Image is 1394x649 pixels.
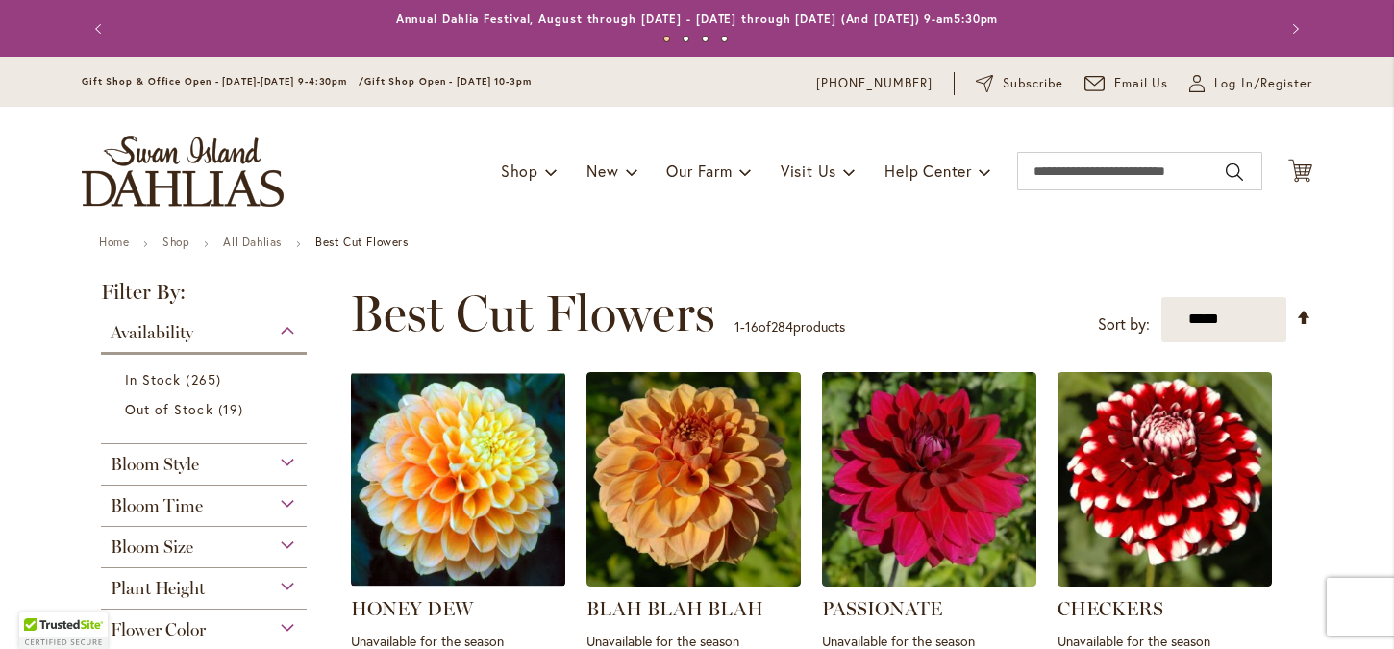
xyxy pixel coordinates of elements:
[1058,372,1272,587] img: CHECKERS
[734,312,845,342] p: - of products
[1003,74,1063,93] span: Subscribe
[111,322,193,343] span: Availability
[822,597,942,620] a: PASSIONATE
[586,572,801,590] a: Blah Blah Blah
[586,597,763,620] a: BLAH BLAH BLAH
[351,597,473,620] a: HONEY DEW
[396,12,999,26] a: Annual Dahlia Festival, August through [DATE] - [DATE] through [DATE] (And [DATE]) 9-am5:30pm
[663,36,670,42] button: 1 of 4
[822,372,1036,587] img: PASSIONATE
[125,370,181,388] span: In Stock
[125,399,287,419] a: Out of Stock 19
[822,572,1036,590] a: PASSIONATE
[683,36,689,42] button: 2 of 4
[1274,10,1312,48] button: Next
[351,572,565,590] a: Honey Dew
[186,369,225,389] span: 265
[771,317,793,336] span: 284
[1214,74,1312,93] span: Log In/Register
[82,10,120,48] button: Previous
[351,372,565,587] img: Honey Dew
[1058,572,1272,590] a: CHECKERS
[1084,74,1169,93] a: Email Us
[816,74,933,93] a: [PHONE_NUMBER]
[111,578,205,599] span: Plant Height
[501,161,538,181] span: Shop
[111,495,203,516] span: Bloom Time
[125,369,287,389] a: In Stock 265
[19,612,108,649] div: TrustedSite Certified
[364,75,532,87] span: Gift Shop Open - [DATE] 10-3pm
[781,161,836,181] span: Visit Us
[350,285,715,342] span: Best Cut Flowers
[218,399,248,419] span: 19
[99,235,129,249] a: Home
[315,235,409,249] strong: Best Cut Flowers
[586,372,801,587] img: Blah Blah Blah
[586,161,618,181] span: New
[82,75,364,87] span: Gift Shop & Office Open - [DATE]-[DATE] 9-4:30pm /
[1114,74,1169,93] span: Email Us
[745,317,759,336] span: 16
[734,317,740,336] span: 1
[702,36,709,42] button: 3 of 4
[884,161,972,181] span: Help Center
[1098,307,1150,342] label: Sort by:
[82,136,284,207] a: store logo
[162,235,189,249] a: Shop
[111,454,199,475] span: Bloom Style
[1189,74,1312,93] a: Log In/Register
[666,161,732,181] span: Our Farm
[721,36,728,42] button: 4 of 4
[223,235,282,249] a: All Dahlias
[111,619,206,640] span: Flower Color
[1058,597,1163,620] a: CHECKERS
[82,282,326,312] strong: Filter By:
[111,537,193,558] span: Bloom Size
[125,400,213,418] span: Out of Stock
[976,74,1063,93] a: Subscribe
